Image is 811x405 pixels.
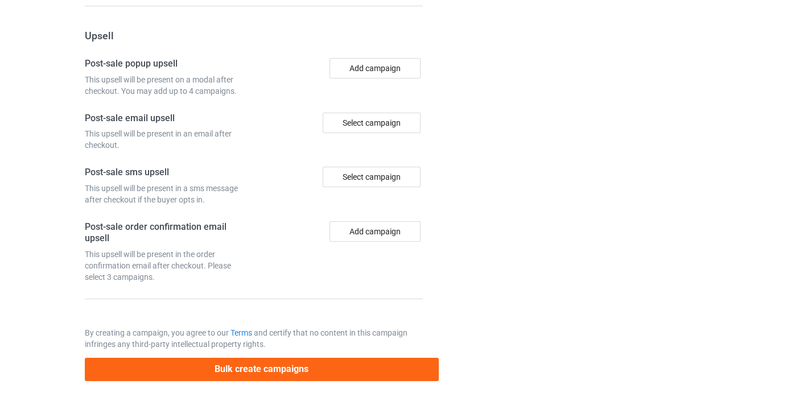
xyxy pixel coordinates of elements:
a: Terms [230,328,252,337]
div: Select campaign [323,113,421,133]
button: Add campaign [330,221,421,242]
button: Add campaign [330,58,421,78]
div: This upsell will be present in an email after checkout. [85,128,250,151]
p: By creating a campaign, you agree to our and certify that no content in this campaign infringes a... [85,327,423,350]
h4: Post-sale order confirmation email upsell [85,221,250,245]
div: This upsell will be present in a sms message after checkout if the buyer opts in. [85,183,250,205]
h4: Post-sale email upsell [85,113,250,125]
h4: Post-sale sms upsell [85,167,250,179]
div: This upsell will be present in the order confirmation email after checkout. Please select 3 campa... [85,249,250,283]
div: This upsell will be present on a modal after checkout. You may add up to 4 campaigns. [85,74,250,97]
h3: Upsell [85,29,423,42]
h4: Post-sale popup upsell [85,58,250,70]
div: Select campaign [323,167,421,187]
button: Bulk create campaigns [85,358,439,381]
